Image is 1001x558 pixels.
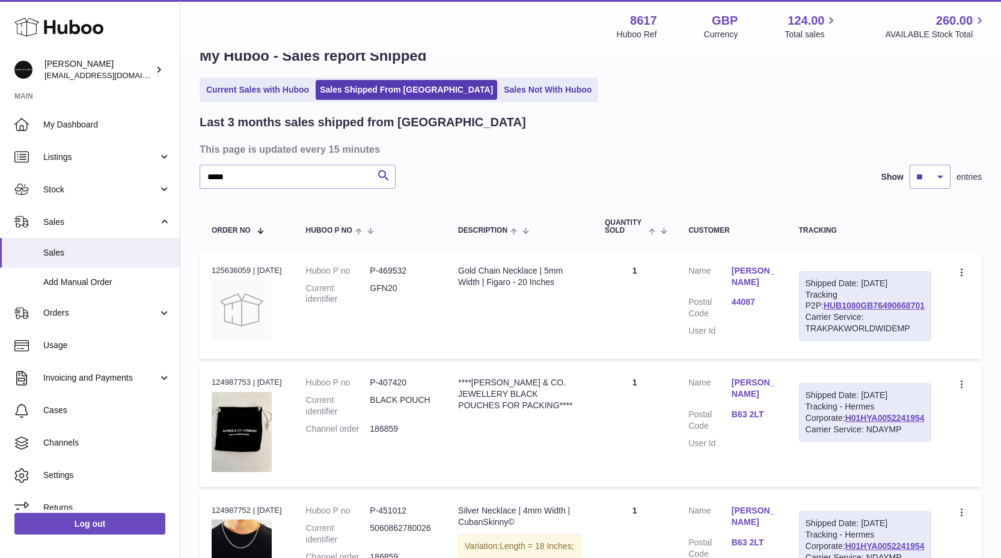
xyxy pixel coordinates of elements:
label: Show [881,171,904,183]
dd: P-469532 [370,265,434,277]
a: H01HYA0052241954 [845,541,925,551]
dd: GFN20 [370,283,434,305]
span: Invoicing and Payments [43,372,158,384]
div: [PERSON_NAME] [44,58,153,81]
dd: 186859 [370,423,434,435]
span: Orders [43,307,158,319]
dd: P-451012 [370,505,434,517]
h3: This page is updated every 15 minutes [200,143,979,156]
h1: My Huboo - Sales report Shipped [200,46,982,66]
span: Huboo P no [306,227,352,235]
dd: BLACK POUCH [370,394,434,417]
div: Shipped Date: [DATE] [806,390,925,401]
dt: Name [688,505,732,531]
td: 1 [593,253,676,359]
dt: Huboo P no [306,265,370,277]
dt: User Id [688,438,732,449]
div: Shipped Date: [DATE] [806,518,925,529]
span: Cases [43,405,171,416]
span: Total sales [785,29,838,40]
dd: P-407420 [370,377,434,388]
img: hello@alfredco.com [14,61,32,79]
td: 1 [593,365,676,487]
a: [PERSON_NAME] [732,377,775,400]
div: Tracking [799,227,931,235]
dt: Current identifier [306,283,370,305]
a: Current Sales with Huboo [202,80,313,100]
a: [PERSON_NAME] [732,505,775,528]
span: entries [957,171,982,183]
div: Currency [704,29,738,40]
div: 125636059 | [DATE] [212,265,282,276]
a: 44087 [732,296,775,308]
strong: 8617 [630,13,657,29]
dt: Current identifier [306,394,370,417]
div: Tracking P2P: [799,271,931,341]
img: 86171736511865.jpg [212,392,272,472]
a: Sales Not With Huboo [500,80,596,100]
span: [EMAIL_ADDRESS][DOMAIN_NAME] [44,70,177,80]
span: My Dashboard [43,119,171,130]
span: Returns [43,502,171,514]
div: 124987753 | [DATE] [212,377,282,388]
a: B63 2LT [732,537,775,548]
div: Huboo Ref [617,29,657,40]
span: Sales [43,216,158,228]
a: Sales Shipped From [GEOGRAPHIC_DATA] [316,80,497,100]
h2: Last 3 months sales shipped from [GEOGRAPHIC_DATA] [200,114,526,130]
div: Customer [688,227,774,235]
span: Length = 18 Inches; [500,541,574,551]
span: Settings [43,470,171,481]
span: Add Manual Order [43,277,171,288]
dt: Name [688,377,732,403]
a: Log out [14,513,165,535]
dt: User Id [688,325,732,337]
dd: 5060862780026 [370,523,434,545]
div: Tracking - Hermes Corporate: [799,383,931,442]
dt: Channel order [306,423,370,435]
a: HUB1080GB76490668701 [824,301,925,310]
dt: Huboo P no [306,505,370,517]
div: Carrier Service: TRAKPAKWORLDWIDEMP [806,311,925,334]
div: Silver Necklace | 4mm Width | CubanSkinny© [458,505,581,528]
span: 124.00 [788,13,824,29]
span: 260.00 [936,13,973,29]
div: 124987752 | [DATE] [212,505,282,516]
div: ****[PERSON_NAME] & CO. JEWELLERY BLACK POUCHES FOR PACKING**** [458,377,581,411]
a: [PERSON_NAME] [732,265,775,288]
a: H01HYA0052241954 [845,413,925,423]
a: 124.00 Total sales [785,13,838,40]
a: B63 2LT [732,409,775,420]
dt: Postal Code [688,409,732,432]
span: Listings [43,152,158,163]
dt: Huboo P no [306,377,370,388]
span: AVAILABLE Stock Total [885,29,987,40]
div: Carrier Service: NDAYMP [806,424,925,435]
span: Stock [43,184,158,195]
dt: Current identifier [306,523,370,545]
dt: Name [688,265,732,291]
img: no-photo.jpg [212,280,272,340]
span: Channels [43,437,171,449]
span: Sales [43,247,171,259]
span: Usage [43,340,171,351]
div: Shipped Date: [DATE] [806,278,925,289]
a: 260.00 AVAILABLE Stock Total [885,13,987,40]
span: Quantity Sold [605,219,646,235]
span: Description [458,227,507,235]
span: Order No [212,227,251,235]
div: Gold Chain Necklace | 5mm Width | Figaro - 20 Inches [458,265,581,288]
strong: GBP [712,13,738,29]
dt: Postal Code [688,296,732,319]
